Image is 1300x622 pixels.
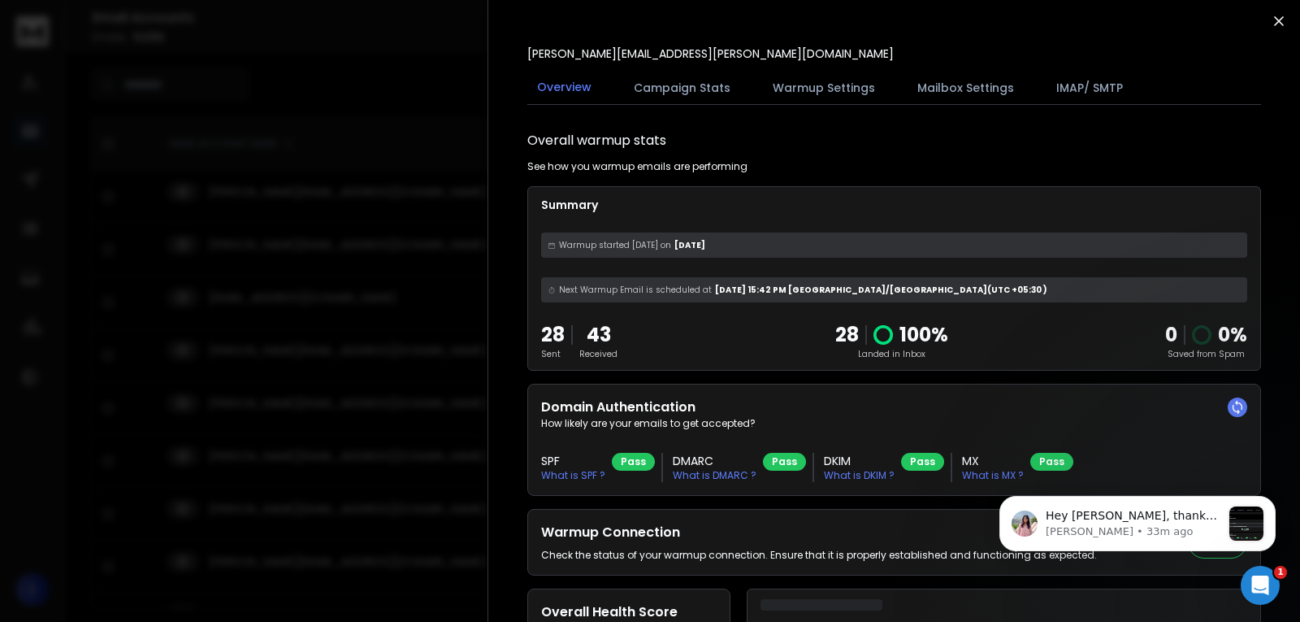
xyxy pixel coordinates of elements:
p: What is DMARC ? [673,469,756,482]
div: [DATE] [541,233,1247,258]
div: Pass [763,453,806,471]
button: Help [217,472,325,537]
div: [PERSON_NAME] [72,301,167,318]
span: Next Warmup Email is scheduled at [559,284,712,296]
p: Check the status of your warmup connection. Ensure that it is properly established and functionin... [541,549,1097,562]
p: How can we assist you [DATE]? [32,171,292,226]
button: Campaign Stats [624,70,740,106]
img: logo [32,32,161,55]
button: Mailbox Settings [908,70,1024,106]
button: Search for help [24,417,301,450]
p: 100 % [899,322,948,348]
img: Profile image for Raj [224,26,257,59]
p: 43 [579,322,617,348]
button: Warmup Settings [763,70,885,106]
iframe: Intercom notifications message [975,463,1300,578]
div: Optimizing Warmup Settings in ReachInbox [33,463,272,497]
span: Warmup started [DATE] on [559,239,671,251]
div: We typically reply in under 15 minutes [33,371,271,388]
p: 28 [835,322,859,348]
p: How likely are your emails to get accepted? [541,417,1247,430]
h2: Domain Authentication [541,398,1247,417]
h1: Overall warmup stats [527,131,666,150]
span: Messages [135,512,191,524]
p: 0 % [1218,322,1247,348]
p: See how you warmup emails are performing [527,160,747,173]
div: Send us a messageWe typically reply in under 15 minutes [16,340,309,402]
div: Recent message [33,260,292,277]
h3: SPF [541,453,605,469]
div: Profile image for LakshitaHey [PERSON_NAME], thanks [PERSON_NAME] reaching out. You can check out... [17,271,308,331]
h2: Overall Health Score [541,602,717,622]
strong: 0 [1165,321,1177,348]
p: Landed in Inbox [835,348,948,360]
div: Pass [612,453,655,471]
h3: MX [962,453,1024,469]
button: Messages [108,472,216,537]
img: Profile image for Lakshita [255,26,288,59]
img: Profile image for Lakshita [33,285,66,317]
button: Overview [527,69,601,107]
button: IMAP/ SMTP [1046,70,1133,106]
p: Received [579,348,617,360]
p: Sent [541,348,565,360]
span: Search for help [33,425,132,442]
div: • 33m ago [170,301,227,318]
span: Home [36,512,72,524]
div: Optimizing Warmup Settings in ReachInbox [24,456,301,503]
p: 28 [541,322,565,348]
p: Summary [541,197,1247,213]
h3: DKIM [824,453,895,469]
h3: DMARC [673,453,756,469]
div: Pass [1030,453,1073,471]
div: Pass [901,453,944,471]
p: What is MX ? [962,469,1024,482]
span: Help [258,512,284,524]
div: Recent messageProfile image for LakshitaHey [PERSON_NAME], thanks [PERSON_NAME] reaching out. You... [16,246,309,332]
div: Send us a message [33,354,271,371]
p: What is SPF ? [541,469,605,482]
span: 1 [1274,566,1287,579]
div: [DATE] 15:42 PM [GEOGRAPHIC_DATA]/[GEOGRAPHIC_DATA] (UTC +05:30 ) [541,277,1247,302]
img: Profile image for Rohan [193,26,226,59]
p: What is DKIM ? [824,469,895,482]
h2: Warmup Connection [541,523,1097,542]
iframe: Intercom live chat [1241,566,1280,605]
p: [PERSON_NAME][EMAIL_ADDRESS][PERSON_NAME][DOMAIN_NAME] [527,46,894,62]
p: Saved from Spam [1165,348,1247,360]
p: Hi [PERSON_NAME] 👋 [32,115,292,171]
